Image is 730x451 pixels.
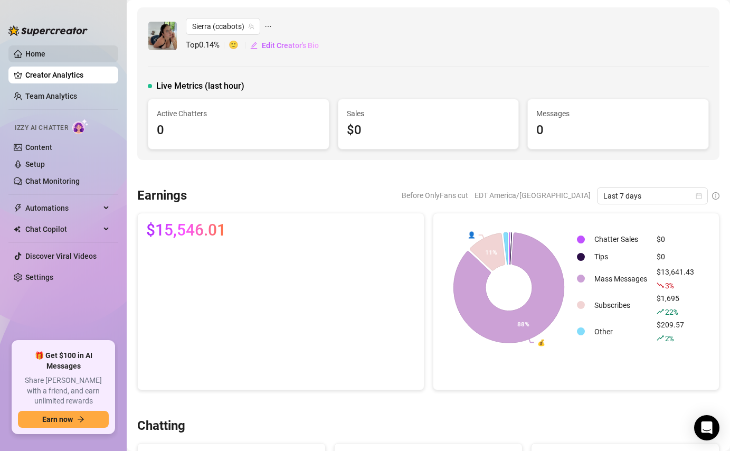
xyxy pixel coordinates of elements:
[657,319,694,344] div: $209.57
[657,281,664,289] span: fall
[157,108,320,119] span: Active Chatters
[264,18,272,35] span: ellipsis
[25,221,100,238] span: Chat Copilot
[192,18,254,34] span: Sierra (ccabots)
[25,273,53,281] a: Settings
[536,108,700,119] span: Messages
[590,249,651,265] td: Tips
[536,120,700,140] div: 0
[590,319,651,344] td: Other
[467,231,475,239] text: 👤
[137,418,185,435] h3: Chatting
[42,415,73,424] span: Earn now
[14,225,21,233] img: Chat Copilot
[657,293,694,318] div: $1,695
[25,92,77,100] a: Team Analytics
[25,67,110,83] a: Creator Analytics
[25,143,52,152] a: Content
[25,177,80,185] a: Chat Monitoring
[25,160,45,168] a: Setup
[77,416,84,423] span: arrow-right
[657,308,664,315] span: rise
[250,37,319,54] button: Edit Creator's Bio
[665,307,677,317] span: 22 %
[603,188,701,204] span: Last 7 days
[25,200,100,217] span: Automations
[657,233,694,245] div: $0
[157,120,320,140] div: 0
[14,204,22,212] span: thunderbolt
[72,119,89,134] img: AI Chatter
[665,280,673,290] span: 3 %
[347,108,510,119] span: Sales
[18,375,109,407] span: Share [PERSON_NAME] with a friend, and earn unlimited rewards
[665,333,673,343] span: 2 %
[25,50,45,58] a: Home
[250,42,258,49] span: edit
[248,23,254,30] span: team
[156,80,244,92] span: Live Metrics (last hour)
[402,187,468,203] span: Before OnlyFans cut
[657,266,694,292] div: $13,641.43
[696,193,702,199] span: calendar
[537,339,545,346] text: 💰
[15,123,68,133] span: Izzy AI Chatter
[186,39,229,52] span: Top 0.14 %
[657,334,664,342] span: rise
[590,231,651,248] td: Chatter Sales
[229,39,250,52] span: 🙂
[712,192,719,200] span: info-circle
[146,222,226,239] span: $15,546.01
[18,411,109,428] button: Earn nowarrow-right
[694,415,719,440] div: Open Intercom Messenger
[8,25,88,36] img: logo-BBDzfeDw.svg
[148,22,177,50] img: Sierra
[18,351,109,371] span: 🎁 Get $100 in AI Messages
[262,41,319,50] span: Edit Creator's Bio
[475,187,591,203] span: EDT America/[GEOGRAPHIC_DATA]
[137,187,187,204] h3: Earnings
[590,293,651,318] td: Subscribes
[590,266,651,292] td: Mass Messages
[347,120,510,140] div: $0
[25,252,97,260] a: Discover Viral Videos
[657,251,694,262] div: $0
